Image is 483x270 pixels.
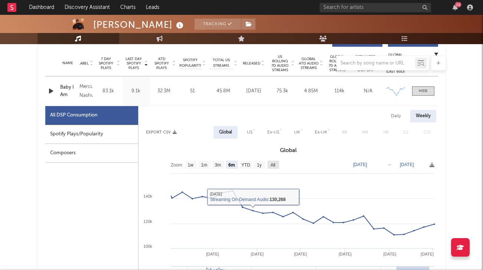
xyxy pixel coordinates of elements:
text: [DATE] [383,252,396,256]
text: → [387,162,392,167]
div: Global Streaming Trend (Last 60D) [384,52,407,75]
div: Mercury Nashville [79,82,92,100]
div: 83.1k [96,88,120,95]
div: [PERSON_NAME] [93,19,185,31]
span: Estimated % Playlist Streams Last Day [356,55,376,72]
text: [DATE] [251,252,264,256]
text: [DATE] [353,162,367,167]
button: 28 [453,4,458,10]
text: 120k [143,219,152,224]
div: 28 [455,2,461,7]
text: 140k [143,194,152,198]
text: [DATE] [206,252,219,256]
text: 3m [215,162,221,168]
div: Weekly [410,110,436,122]
span: Global Rolling 7D Audio Streams [327,55,347,72]
text: 1w [187,162,193,168]
div: 32.3M [152,88,176,95]
text: 1y [257,162,262,168]
div: Spotify Plays/Popularity [45,125,138,144]
button: Tracking [195,19,241,30]
text: [DATE] [421,252,434,256]
h3: Global [138,146,438,155]
text: 100k [143,244,152,248]
div: 45.8M [209,88,238,95]
button: Export CSV [146,130,177,135]
div: 4.85M [298,88,323,95]
div: 75.3k [270,88,295,95]
div: Daily [385,110,407,122]
div: All DSP Consumption [50,111,98,120]
div: Ex-US [267,128,279,137]
div: Ex-UK [315,128,327,137]
text: [DATE] [339,252,352,256]
text: 1m [201,162,207,168]
div: Global [219,128,232,137]
span: US Rolling 7D Audio Streams [270,55,290,72]
div: [DATE] [241,88,266,95]
a: Baby I Am [60,84,76,98]
text: [DATE] [294,252,307,256]
text: All [270,162,275,168]
div: 114k [327,88,352,95]
div: US [247,128,252,137]
div: 9.1k [124,88,148,95]
text: [DATE] [400,162,414,167]
div: Composers [45,144,138,163]
div: All DSP Consumption [45,106,138,125]
text: 6m [228,162,235,168]
text: Zoom [171,162,182,168]
input: Search for artists [320,3,431,12]
div: N/A [356,88,381,95]
div: UK [294,128,300,137]
input: Search by song name or URL [337,60,415,66]
text: YTD [241,162,250,168]
div: 51 [180,88,206,95]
